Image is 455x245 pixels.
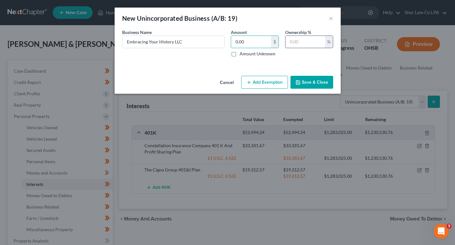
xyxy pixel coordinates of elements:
iframe: Intercom live chat [434,224,449,239]
div: $ [271,36,279,48]
button: Save & Close [290,76,333,89]
label: Amount [231,29,247,36]
button: Cancel [215,76,239,89]
input: 0.00 [285,36,325,48]
label: Ownership % [285,29,311,36]
input: 0.00 [231,36,271,48]
div: % [325,36,333,48]
span: Business Name [122,30,152,35]
span: 3 [447,224,452,229]
button: Add Exemption [241,76,288,89]
label: Amount Unknown [240,51,275,57]
div: New Unincorporated Business (A/B: 19) [122,14,238,23]
input: Enter name... [122,36,224,48]
button: × [329,14,333,22]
